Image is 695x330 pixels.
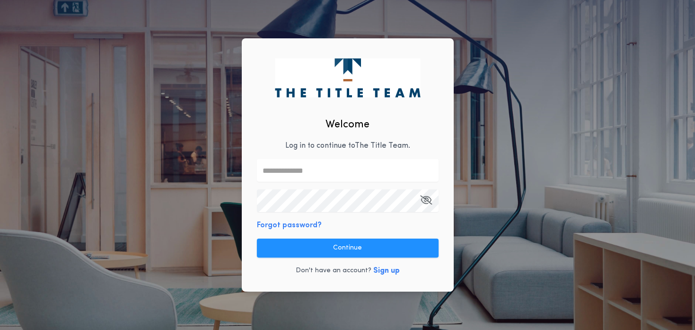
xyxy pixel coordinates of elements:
[373,265,400,276] button: Sign up
[257,239,439,258] button: Continue
[257,220,322,231] button: Forgot password?
[326,117,369,133] h2: Welcome
[285,140,410,152] p: Log in to continue to The Title Team .
[296,266,371,276] p: Don't have an account?
[275,58,420,97] img: logo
